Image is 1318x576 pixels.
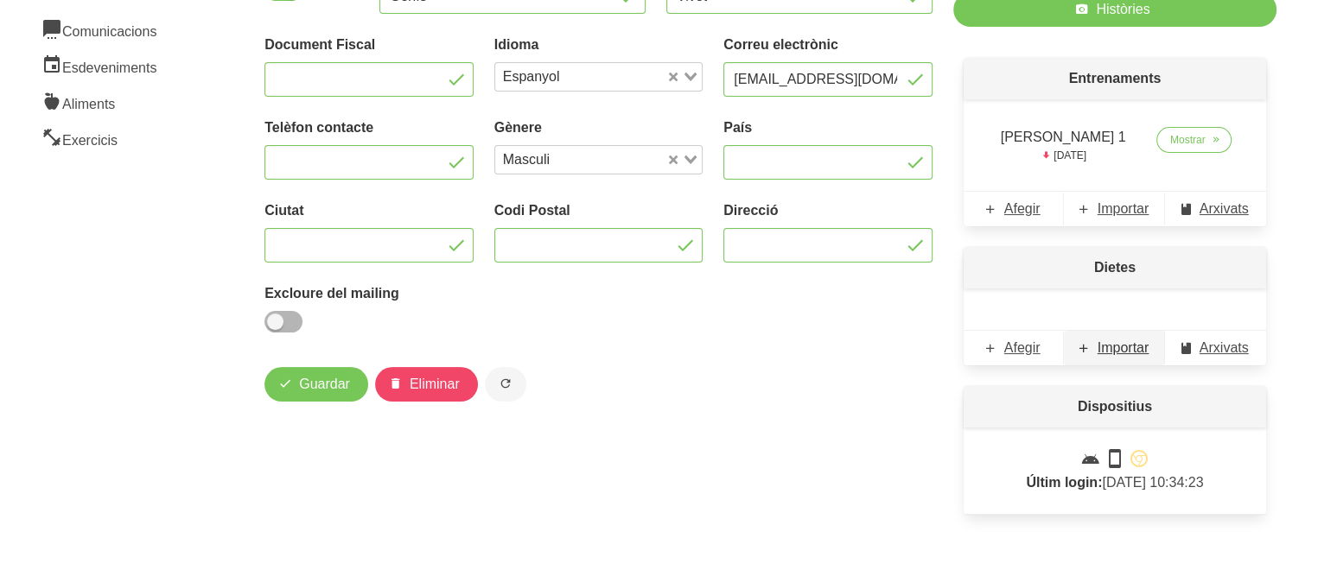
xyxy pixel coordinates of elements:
label: Ciutat [264,200,474,221]
span: Mostrar [1170,132,1206,148]
button: Clear Selected [669,71,678,84]
span: Espanyol [499,66,564,87]
a: Arxivats [1165,192,1266,226]
a: Afegir [964,192,1065,226]
span: Importar [1098,338,1149,358]
a: Afegir [964,331,1065,365]
button: Eliminar [375,367,478,402]
label: Telèfon contacte [264,117,474,138]
p: Dispositius [964,386,1266,427]
a: Importar [1064,192,1165,226]
p: Dietes [964,247,1266,288]
a: Exercicis [31,120,171,156]
strong: Últim login: [1026,475,1102,490]
span: Masculi [499,149,554,170]
input: Search for option [556,149,665,170]
a: Comunicacions [31,11,171,47]
button: Guardar [264,367,368,402]
div: Search for option [494,62,704,92]
a: Aliments [31,84,171,120]
a: Arxivats [1165,331,1266,365]
p: [DATE] [995,148,1132,163]
span: Guardar [299,374,350,395]
label: Idioma [494,35,704,55]
div: Search for option [494,145,704,174]
span: Afegir [1004,338,1041,358]
td: [PERSON_NAME] 1 [984,120,1143,170]
a: Esdeveniments [31,47,171,84]
label: Direcció [723,200,933,221]
span: Arxivats [1200,338,1249,358]
p: [DATE] 10:34:23 [984,448,1245,493]
label: País [723,117,933,138]
label: Correu electrònic [723,35,933,55]
label: Codi Postal [494,200,704,221]
span: Eliminar [410,374,460,395]
label: Document Fiscal [264,35,474,55]
span: Importar [1098,199,1149,219]
span: Afegir [1004,199,1041,219]
label: Gènere [494,117,704,138]
button: Clear Selected [669,154,678,167]
span: Arxivats [1200,199,1249,219]
input: Search for option [566,66,665,87]
p: Entrenaments [964,58,1266,99]
a: Mostrar [1156,127,1232,153]
a: Importar [1064,331,1165,365]
label: Excloure del mailing [264,283,474,304]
